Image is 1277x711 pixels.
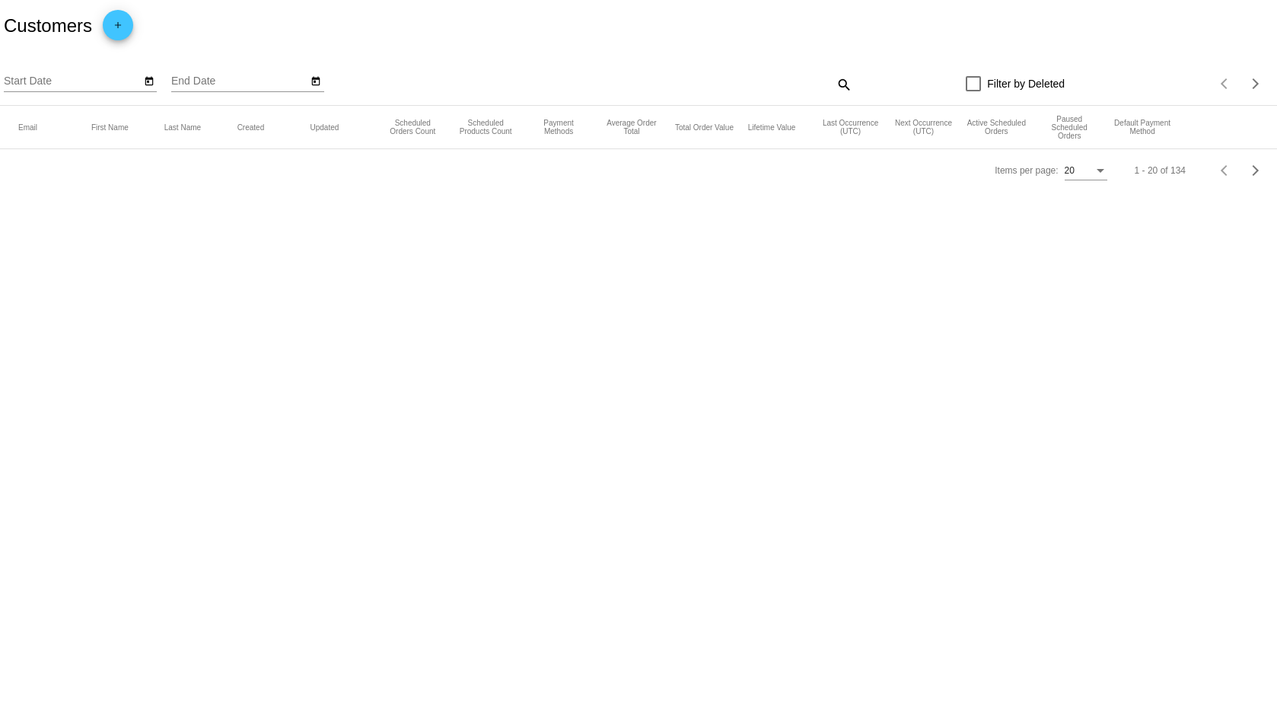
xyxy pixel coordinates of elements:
button: Change sorting for ActiveScheduledOrdersCount [967,119,1026,136]
div: 1 - 20 of 134 [1135,165,1186,176]
button: Change sorting for LastName [164,123,201,132]
button: Change sorting for TotalProductsScheduledCount [456,119,515,136]
button: Change sorting for UpdatedUtc [310,123,339,132]
button: Change sorting for DefaultPaymentMethod [1113,119,1172,136]
mat-select: Items per page: [1065,166,1107,177]
span: Filter by Deleted [987,75,1065,93]
button: Change sorting for PausedScheduledOrdersCount [1040,115,1099,140]
button: Change sorting for PaymentMethodsCount [529,119,588,136]
button: Next page [1240,155,1271,186]
button: Previous page [1210,69,1240,99]
button: Change sorting for NextScheduledOrderOccurrenceUtc [894,119,954,136]
button: Change sorting for ScheduledOrderLTV [748,123,796,132]
input: Start Date [4,75,141,88]
button: Open calendar [141,72,157,88]
h2: Customers [4,15,92,37]
button: Change sorting for LastScheduledOrderOccurrenceUtc [821,119,881,136]
button: Previous page [1210,155,1240,186]
mat-icon: add [109,20,127,38]
button: Change sorting for FirstName [91,123,129,132]
button: Next page [1240,69,1271,99]
button: Change sorting for TotalScheduledOrdersCount [383,119,442,136]
button: Change sorting for TotalScheduledOrderValue [675,123,734,132]
button: Change sorting for CreatedUtc [237,123,265,132]
input: End Date [171,75,308,88]
button: Change sorting for AverageScheduledOrderTotal [602,119,661,136]
span: 20 [1065,165,1075,176]
mat-icon: search [834,72,852,96]
button: Change sorting for Email [18,123,37,132]
button: Open calendar [308,72,324,88]
div: Items per page: [995,165,1058,176]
